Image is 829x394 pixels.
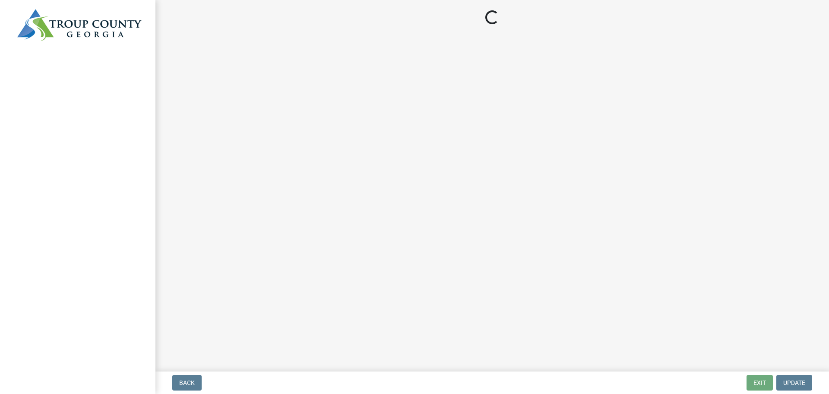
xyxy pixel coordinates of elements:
button: Back [172,375,202,391]
span: Update [783,379,805,386]
button: Update [776,375,812,391]
img: Troup County, Georgia [17,9,142,41]
button: Exit [747,375,773,391]
span: Back [179,379,195,386]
